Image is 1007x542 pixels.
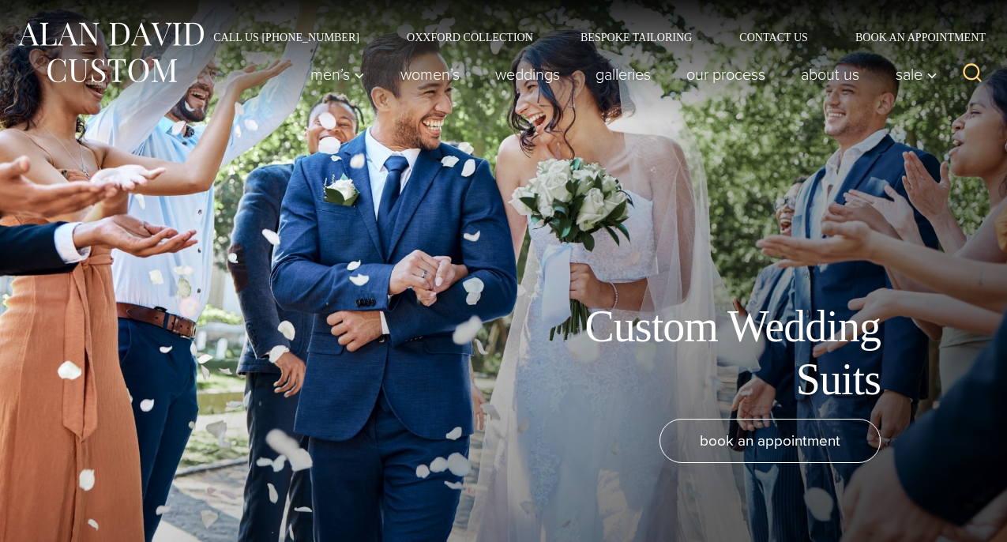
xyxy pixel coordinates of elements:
[895,66,937,82] span: Sale
[700,429,840,452] span: book an appointment
[292,58,946,90] nav: Primary Navigation
[310,66,365,82] span: Men’s
[383,58,478,90] a: Women’s
[669,58,783,90] a: Our Process
[383,32,557,43] a: Oxxford Collection
[716,32,832,43] a: Contact Us
[16,17,205,88] img: Alan David Custom
[578,58,669,90] a: Galleries
[783,58,877,90] a: About Us
[557,32,716,43] a: Bespoke Tailoring
[478,58,578,90] a: weddings
[659,419,881,463] a: book an appointment
[190,32,383,43] a: Call Us [PHONE_NUMBER]
[953,55,991,93] button: View Search Form
[190,32,991,43] nav: Secondary Navigation
[525,300,881,406] h1: Custom Wedding Suits
[832,32,991,43] a: Book an Appointment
